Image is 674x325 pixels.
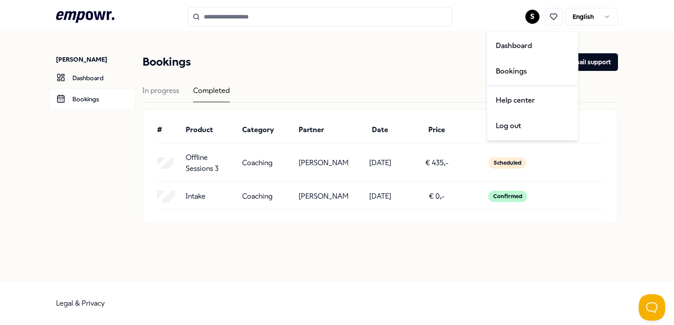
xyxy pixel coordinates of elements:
[489,88,576,114] a: Help center
[489,59,576,84] a: Bookings
[489,113,576,139] div: Log out
[487,31,578,140] div: S
[489,33,576,59] a: Dashboard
